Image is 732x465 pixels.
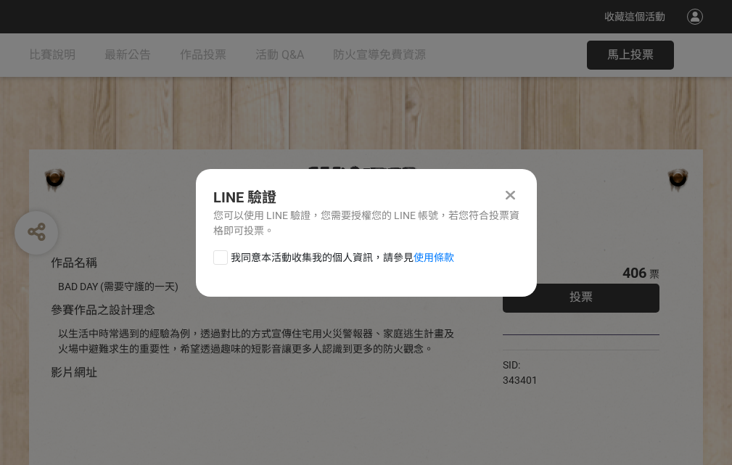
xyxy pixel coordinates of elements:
span: 影片網址 [51,366,97,379]
span: 票 [649,268,659,280]
span: 406 [622,264,646,281]
span: 收藏這個活動 [604,11,665,22]
a: 作品投票 [180,33,226,77]
span: 比賽說明 [29,48,75,62]
div: LINE 驗證 [213,186,519,208]
button: 馬上投票 [587,41,674,70]
a: 使用條款 [414,252,454,263]
iframe: Facebook Share [541,358,614,372]
div: BAD DAY (需要守護的一天) [58,279,459,295]
div: 以生活中時常遇到的經驗為例，透過對比的方式宣傳住宅用火災警報器、家庭逃生計畫及火場中避難求生的重要性，希望透過趣味的短影音讓更多人認識到更多的防火觀念。 [58,326,459,357]
span: 活動 Q&A [255,48,304,62]
div: 您可以使用 LINE 驗證，您需要授權您的 LINE 帳號，若您符合投票資格即可投票。 [213,208,519,239]
a: 比賽說明 [29,33,75,77]
a: 最新公告 [104,33,151,77]
span: SID: 343401 [503,359,538,386]
span: 我同意本活動收集我的個人資訊，請參見 [231,250,454,266]
span: 防火宣導免費資源 [333,48,426,62]
span: 作品名稱 [51,256,97,270]
a: 防火宣導免費資源 [333,33,426,77]
span: 參賽作品之設計理念 [51,303,155,317]
span: 作品投票 [180,48,226,62]
span: 馬上投票 [607,48,654,62]
span: 投票 [569,290,593,304]
span: 最新公告 [104,48,151,62]
a: 活動 Q&A [255,33,304,77]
